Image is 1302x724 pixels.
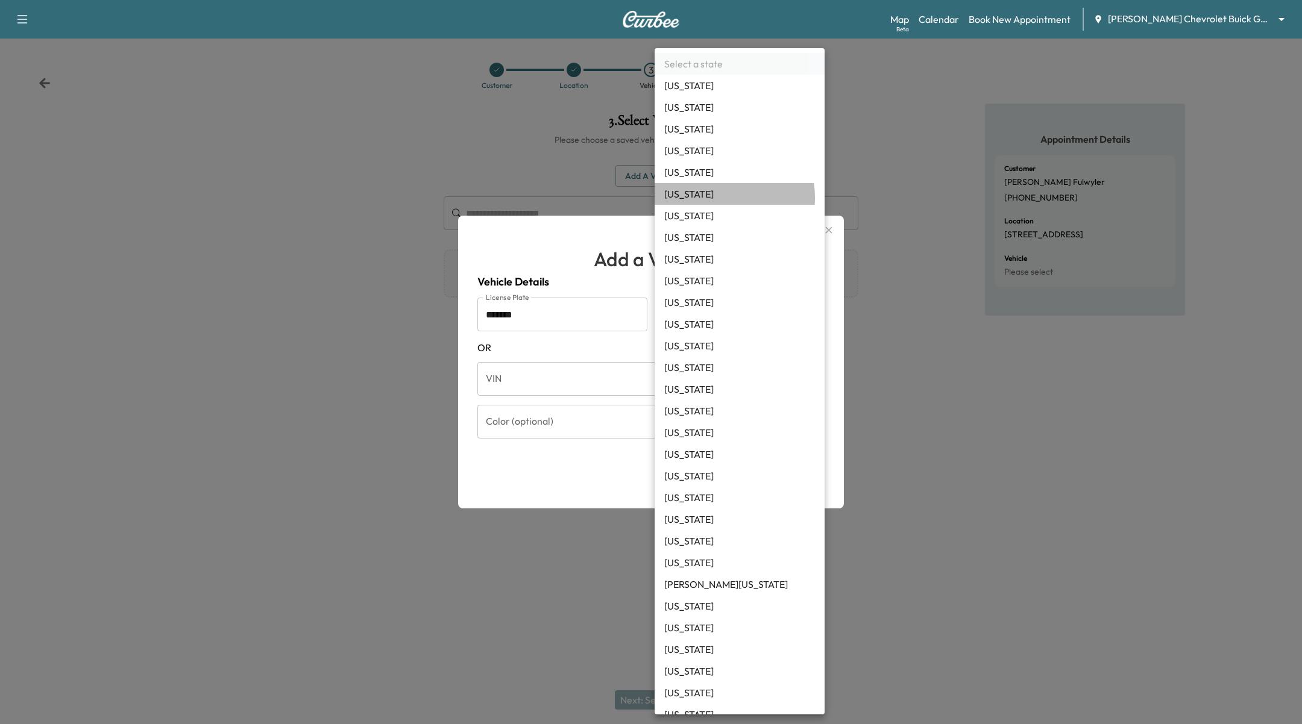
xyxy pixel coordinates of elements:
li: [US_STATE] [655,96,825,118]
li: [US_STATE] [655,183,825,205]
li: [US_STATE] [655,378,825,400]
li: [US_STATE] [655,682,825,704]
li: [US_STATE] [655,75,825,96]
li: [US_STATE] [655,660,825,682]
li: [US_STATE] [655,443,825,465]
li: [US_STATE] [655,400,825,422]
li: [US_STATE] [655,552,825,573]
li: [US_STATE] [655,335,825,357]
li: [US_STATE] [655,205,825,226]
li: [US_STATE] [655,226,825,248]
li: [US_STATE] [655,422,825,443]
li: [US_STATE] [655,487,825,508]
li: [US_STATE] [655,617,825,638]
li: [US_STATE] [655,118,825,140]
li: [US_STATE] [655,292,825,313]
li: [PERSON_NAME][US_STATE] [655,573,825,595]
li: [US_STATE] [655,270,825,292]
li: [US_STATE] [655,638,825,660]
li: [US_STATE] [655,161,825,183]
li: [US_STATE] [655,313,825,335]
li: [US_STATE] [655,465,825,487]
li: [US_STATE] [655,530,825,552]
li: [US_STATE] [655,248,825,270]
li: [US_STATE] [655,357,825,378]
li: [US_STATE] [655,508,825,530]
li: [US_STATE] [655,595,825,617]
li: [US_STATE] [655,140,825,161]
